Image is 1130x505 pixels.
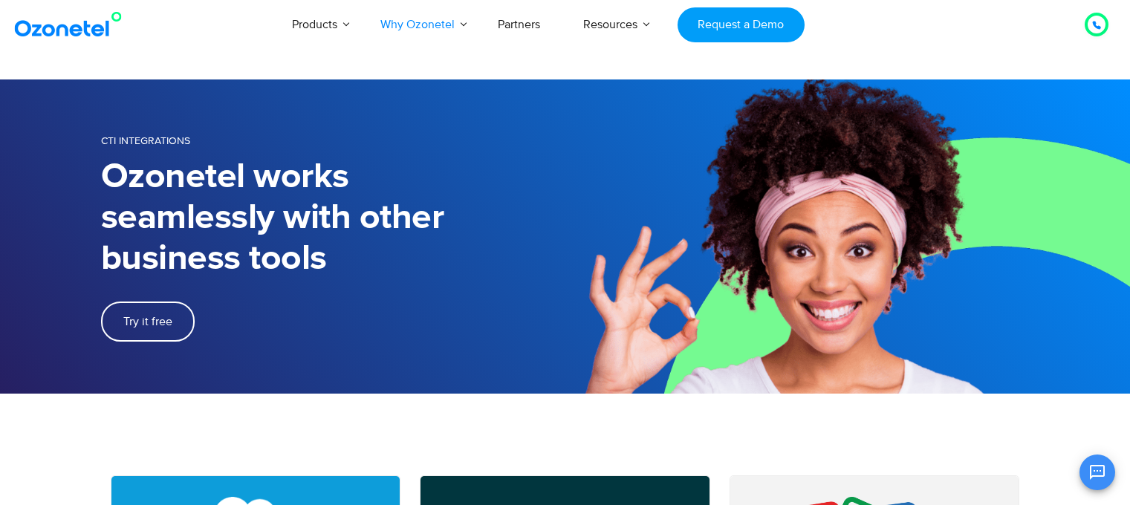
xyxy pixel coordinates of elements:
[101,302,195,342] a: Try it free
[1079,454,1115,490] button: Open chat
[101,134,190,147] span: CTI Integrations
[123,316,172,328] span: Try it free
[678,7,805,42] a: Request a Demo
[101,157,565,279] h1: Ozonetel works seamlessly with other business tools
